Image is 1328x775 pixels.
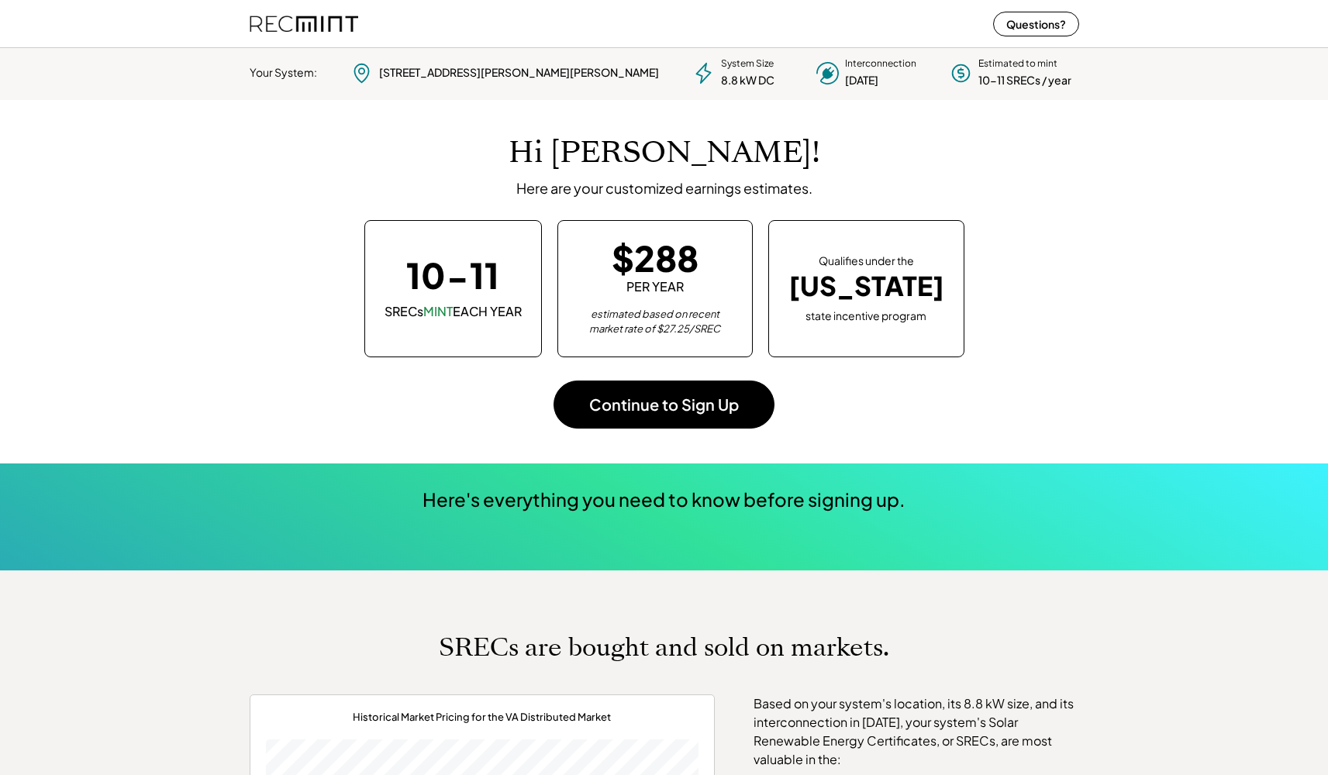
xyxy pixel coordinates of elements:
font: MINT [423,303,453,319]
button: Questions? [993,12,1079,36]
div: estimated based on recent market rate of $27.25/SREC [578,307,733,337]
div: Here are your customized earnings estimates. [516,179,812,197]
div: Interconnection [845,57,916,71]
div: Based on your system's location, its 8.8 kW size, and its interconnection in [DATE], your system'... [754,694,1079,769]
img: recmint-logotype%403x%20%281%29.jpeg [250,3,358,44]
div: [US_STATE] [788,270,944,302]
div: 10-11 SRECs / year [978,73,1071,88]
div: PER YEAR [626,278,684,295]
div: Here's everything you need to know before signing up. [423,487,905,513]
div: state incentive program [805,306,926,324]
div: 10-11 [406,257,499,292]
h1: Hi [PERSON_NAME]! [509,135,820,171]
div: Historical Market Pricing for the VA Distributed Market [353,711,611,724]
button: Continue to Sign Up [554,381,774,429]
div: Estimated to mint [978,57,1057,71]
div: $288 [612,240,698,275]
div: 8.8 kW DC [721,73,774,88]
div: [STREET_ADDRESS][PERSON_NAME][PERSON_NAME] [379,65,659,81]
div: SRECs EACH YEAR [385,303,522,320]
h1: SRECs are bought and sold on markets. [439,632,889,663]
div: Your System: [250,65,317,81]
div: System Size [721,57,774,71]
div: [DATE] [845,73,878,88]
div: Qualifies under the [819,253,914,269]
